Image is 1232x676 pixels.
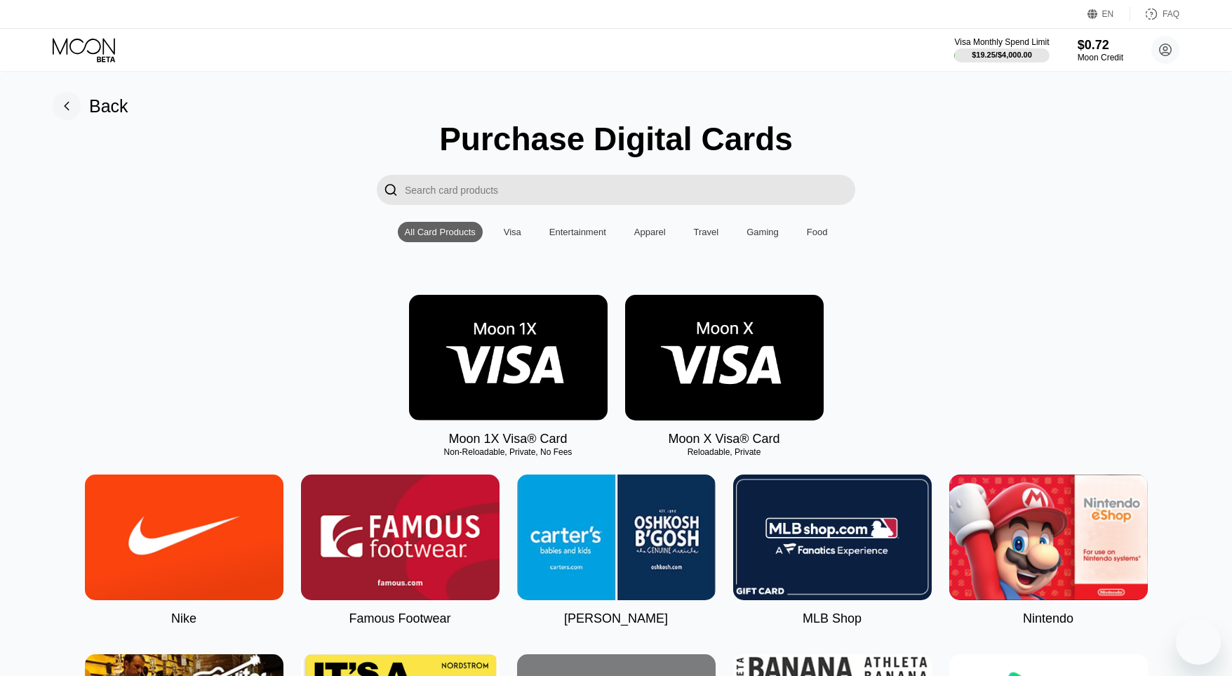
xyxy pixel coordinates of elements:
div: Nintendo [1023,611,1073,626]
div: $0.72 [1078,38,1123,53]
div: Visa Monthly Spend Limit$19.25/$4,000.00 [954,37,1049,62]
div: Back [89,96,128,117]
div: Gaming [746,227,779,237]
div: Back [53,92,128,120]
div: Food [807,227,828,237]
div: Apparel [627,222,673,242]
div: Famous Footwear [349,611,450,626]
div: All Card Products [405,227,476,237]
div: Moon Credit [1078,53,1123,62]
div: FAQ [1130,7,1179,21]
div: All Card Products [398,222,483,242]
div: Non-Reloadable, Private, No Fees [409,447,608,457]
div: MLB Shop [803,611,862,626]
div: Moon X Visa® Card [668,432,779,446]
div: Visa Monthly Spend Limit [954,37,1049,47]
div: Travel [687,222,726,242]
iframe: Button to launch messaging window [1176,620,1221,665]
input: Search card products [405,175,855,205]
div: EN [1102,9,1114,19]
div: EN [1087,7,1130,21]
div: Moon 1X Visa® Card [448,432,567,446]
div: Gaming [739,222,786,242]
div: Purchase Digital Cards [439,120,793,158]
div: [PERSON_NAME] [564,611,668,626]
div: Visa [497,222,528,242]
div: $0.72Moon Credit [1078,38,1123,62]
div:  [377,175,405,205]
div:  [384,182,398,198]
div: Apparel [634,227,666,237]
div: Entertainment [549,227,606,237]
div: Travel [694,227,719,237]
div: Entertainment [542,222,613,242]
div: FAQ [1163,9,1179,19]
div: Reloadable, Private [625,447,824,457]
div: Visa [504,227,521,237]
div: Nike [171,611,196,626]
div: Food [800,222,835,242]
div: $19.25 / $4,000.00 [972,51,1032,59]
